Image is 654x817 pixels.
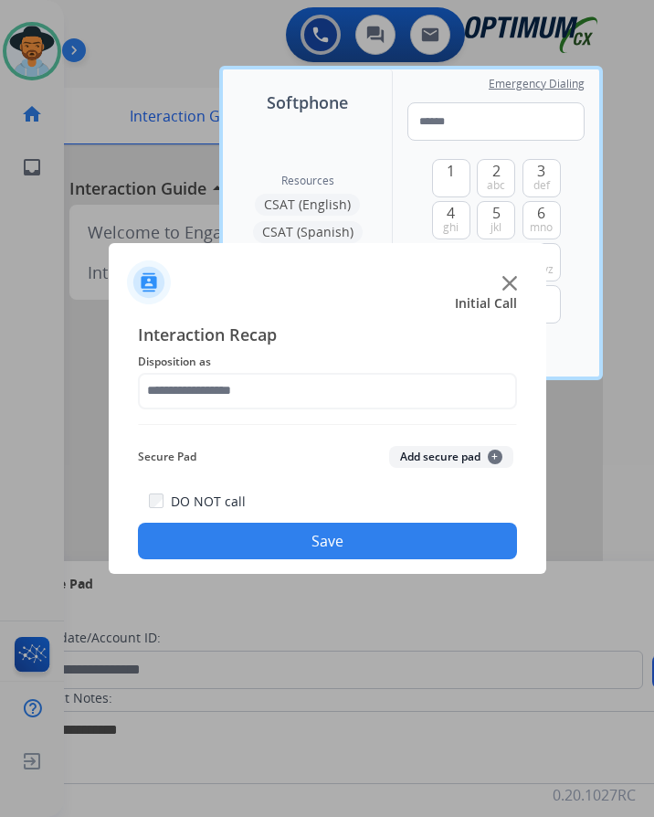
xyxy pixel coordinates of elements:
[537,202,545,224] span: 6
[138,523,517,559] button: Save
[127,260,171,304] img: contactIcon
[281,174,334,188] span: Resources
[489,77,585,91] span: Emergency Dialing
[447,202,455,224] span: 4
[492,160,501,182] span: 2
[267,90,348,115] span: Softphone
[537,160,545,182] span: 3
[522,201,561,239] button: 6mno
[432,159,470,197] button: 1
[487,178,505,193] span: abc
[553,784,636,806] p: 0.20.1027RC
[533,178,550,193] span: def
[138,446,196,468] span: Secure Pad
[477,159,515,197] button: 2abc
[138,322,517,351] span: Interaction Recap
[432,201,470,239] button: 4ghi
[253,221,363,243] button: CSAT (Spanish)
[488,450,502,464] span: +
[530,220,553,235] span: mno
[447,160,455,182] span: 1
[138,424,517,425] img: contact-recap-line.svg
[492,202,501,224] span: 5
[477,201,515,239] button: 5jkl
[455,294,517,313] span: Initial Call
[522,159,561,197] button: 3def
[490,220,501,235] span: jkl
[443,220,459,235] span: ghi
[255,194,360,216] button: CSAT (English)
[138,351,517,373] span: Disposition as
[389,446,513,468] button: Add secure pad+
[171,493,246,511] label: DO NOT call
